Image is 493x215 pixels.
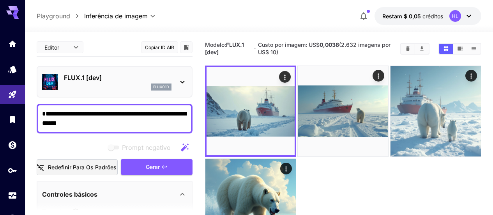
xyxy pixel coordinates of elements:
div: Biblioteca [8,115,17,124]
div: Imagens nítidasBaixar tudo [400,43,429,55]
font: Modelo: [205,41,226,48]
font: créditos [422,13,443,20]
font: Inferência de imagem [84,12,148,20]
font: FLUX.1 [dev] [205,41,244,55]
font: · [254,45,256,53]
div: $ 0,05 [382,12,443,20]
div: Ações [465,70,477,82]
button: Mostrar imagens na visualização de vídeo [453,44,467,54]
img: Z [207,67,295,155]
img: 9k= [391,66,481,156]
span: Prompts negativos não são compatíveis com o modelo selecionado. [106,143,177,153]
font: fluxo1d [153,85,169,89]
button: Mostrar imagens na visualização de lista [467,44,481,54]
div: Modelos [8,64,17,74]
div: Carteira [8,140,17,150]
font: Custo por imagem: US$ [258,41,320,48]
div: FLUX.1 [dev]fluxo1d [42,70,187,94]
div: Uso [8,191,17,201]
font: HL [452,13,458,19]
div: Ações [279,71,291,83]
font: Restam $ 0,05 [382,13,421,20]
div: Chaves de API [8,165,17,175]
font: (2.632 imagens por US$ 10) [258,41,391,55]
font: FLUX.1 [dev] [64,74,102,82]
div: Parque infantil [8,90,17,100]
button: Copiar ID AIR [141,41,178,53]
div: Ações [280,163,292,174]
button: Baixar tudo [415,44,429,54]
font: Copiar ID AIR [145,44,174,50]
div: Lar [8,39,17,49]
nav: migalha de pão [37,11,84,21]
button: Gerar [121,159,193,175]
button: Mostrar imagens em visualização em grade [439,44,453,54]
button: Adicionar à biblioteca [183,43,190,52]
button: Redefinir para os padrões [37,159,118,175]
font: Prompt negativo [122,144,171,151]
button: Imagens nítidas [401,44,415,54]
img: Z [298,66,388,156]
button: $ 0,05HL [375,7,481,25]
div: Mostrar imagens em visualização em gradeMostrar imagens na visualização de vídeoMostrar imagens n... [438,43,481,55]
div: Controles básicos [42,185,187,204]
font: Controles básicos [42,190,97,198]
a: Playground [37,11,70,21]
font: Redefinir para os padrões [48,164,117,171]
div: Ações [373,70,385,82]
font: 0,0038 [320,41,339,48]
font: Editor [44,44,59,51]
font: Gerar [146,163,160,170]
